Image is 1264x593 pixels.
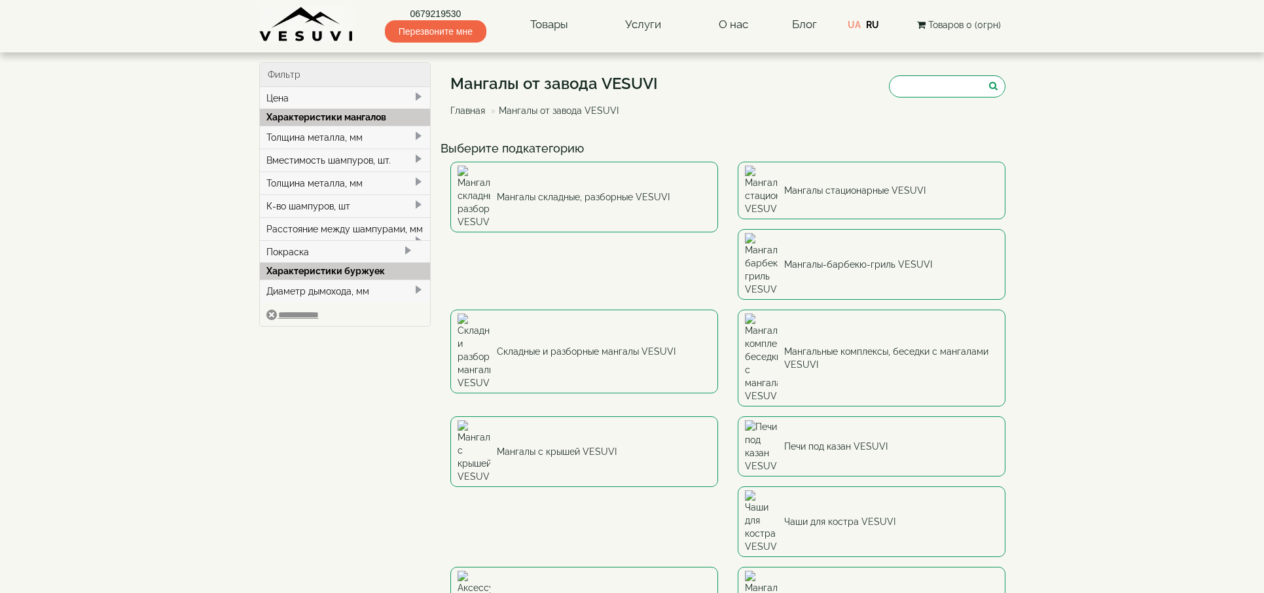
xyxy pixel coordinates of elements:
a: Печи под казан VESUVI Печи под казан VESUVI [738,416,1005,476]
a: Товары [517,10,581,40]
img: Мангалы стационарные VESUVI [745,166,778,215]
div: Толщина металла, мм [260,126,431,149]
a: Мангальные комплексы, беседки с мангалами VESUVI Мангальные комплексы, беседки с мангалами VESUVI [738,310,1005,406]
a: 0679219530 [385,7,486,20]
div: Цена [260,87,431,109]
a: Услуги [612,10,674,40]
a: Складные и разборные мангалы VESUVI Складные и разборные мангалы VESUVI [450,310,718,393]
img: Мангалы с крышей VESUVI [458,420,490,483]
h1: Мангалы от завода VESUVI [450,75,658,92]
li: Мангалы от завода VESUVI [488,104,619,117]
span: Товаров 0 (0грн) [928,20,1001,30]
a: Мангалы складные, разборные VESUVI Мангалы складные, разборные VESUVI [450,162,718,232]
a: RU [866,20,879,30]
img: Мангалы-барбекю-гриль VESUVI [745,233,778,296]
img: Завод VESUVI [259,7,354,43]
div: Покраска [260,240,431,263]
a: Блог [792,18,817,31]
div: Характеристики буржуек [260,262,431,279]
a: Чаши для костра VESUVI Чаши для костра VESUVI [738,486,1005,557]
a: Главная [450,105,485,116]
div: К-во шампуров, шт [260,194,431,217]
button: Товаров 0 (0грн) [913,18,1005,32]
a: Мангалы с крышей VESUVI Мангалы с крышей VESUVI [450,416,718,487]
div: Фильтр [260,63,431,87]
div: Толщина металла, мм [260,171,431,194]
a: Мангалы стационарные VESUVI Мангалы стационарные VESUVI [738,162,1005,219]
a: UA [848,20,861,30]
a: О нас [706,10,761,40]
span: Перезвоните мне [385,20,486,43]
img: Печи под казан VESUVI [745,420,778,473]
img: Чаши для костра VESUVI [745,490,778,553]
a: Мангалы-барбекю-гриль VESUVI Мангалы-барбекю-гриль VESUVI [738,229,1005,300]
div: Характеристики мангалов [260,109,431,126]
img: Складные и разборные мангалы VESUVI [458,314,490,389]
h4: Выберите подкатегорию [441,142,1015,155]
div: Вместимость шампуров, шт. [260,149,431,171]
div: Расстояние между шампурами, мм [260,217,431,240]
img: Мангальные комплексы, беседки с мангалами VESUVI [745,314,778,403]
div: Диаметр дымохода, мм [260,279,431,302]
img: Мангалы складные, разборные VESUVI [458,166,490,228]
